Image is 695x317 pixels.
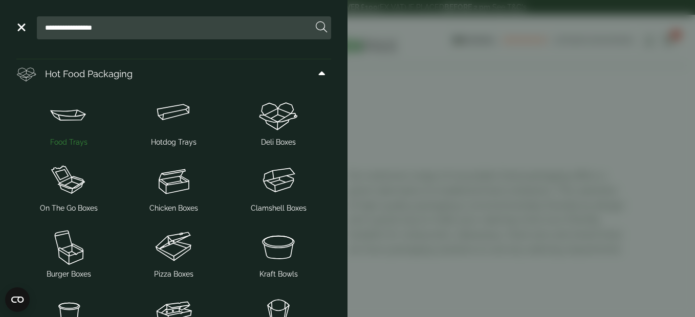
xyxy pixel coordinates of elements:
span: Hot Food Packaging [45,67,133,81]
a: Hotdog Trays [125,92,222,150]
button: Open CMP widget [5,287,30,312]
span: Pizza Boxes [154,269,193,280]
span: Deli Boxes [261,137,296,148]
img: Chicken_box-1.svg [125,160,222,201]
img: Clamshell_box.svg [230,160,327,201]
a: Kraft Bowls [230,224,327,282]
img: Food_tray.svg [20,94,117,135]
span: Hotdog Trays [151,137,197,148]
span: Clamshell Boxes [251,203,307,214]
a: Chicken Boxes [125,158,222,216]
img: Burger_box.svg [20,226,117,267]
a: Burger Boxes [20,224,117,282]
a: Food Trays [20,92,117,150]
img: OnTheGo_boxes.svg [20,160,117,201]
a: On The Go Boxes [20,158,117,216]
img: Hotdog_tray.svg [125,94,222,135]
img: SoupNsalad_bowls.svg [230,226,327,267]
img: Deli_box.svg [230,94,327,135]
span: Burger Boxes [47,269,91,280]
span: Kraft Bowls [259,269,298,280]
span: Food Trays [50,137,88,148]
img: Deli_box.svg [16,63,37,84]
span: On The Go Boxes [40,203,98,214]
a: Hot Food Packaging [16,59,331,88]
a: Pizza Boxes [125,224,222,282]
span: Chicken Boxes [149,203,198,214]
a: Deli Boxes [230,92,327,150]
a: Clamshell Boxes [230,158,327,216]
img: Pizza_boxes.svg [125,226,222,267]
